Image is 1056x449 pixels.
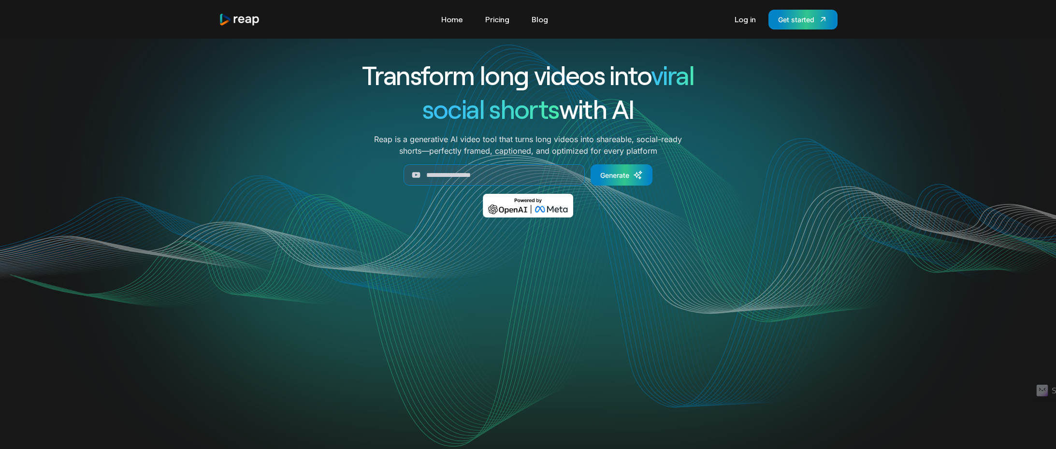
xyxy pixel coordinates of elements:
h1: with AI [327,92,729,126]
a: Home [436,12,468,27]
a: Pricing [480,12,514,27]
img: Powered by OpenAI & Meta [483,194,573,217]
a: Get started [768,10,838,29]
div: Generate [600,170,629,180]
video: Your browser does not support the video tag. [333,232,723,426]
h1: Transform long videos into [327,58,729,92]
p: Reap is a generative AI video tool that turns long videos into shareable, social-ready shorts—per... [374,133,682,157]
a: Generate [591,164,652,186]
a: Log in [730,12,761,27]
form: Generate Form [327,164,729,186]
a: Blog [527,12,553,27]
a: home [219,13,260,26]
img: reap logo [219,13,260,26]
div: Get started [778,14,814,25]
span: viral [651,59,694,90]
span: social shorts [422,93,559,124]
